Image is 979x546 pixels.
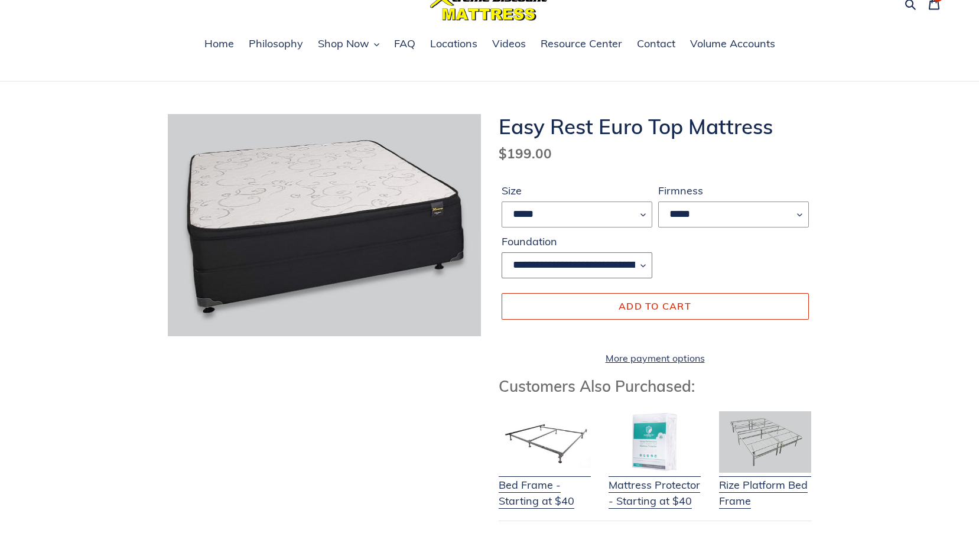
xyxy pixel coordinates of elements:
span: Philosophy [249,37,303,51]
button: Shop Now [312,35,385,53]
a: Locations [424,35,483,53]
button: Add to cart [502,293,809,319]
a: Home [199,35,240,53]
h3: Customers Also Purchased: [499,377,812,395]
a: Resource Center [535,35,628,53]
a: Contact [631,35,681,53]
span: Resource Center [541,37,622,51]
img: Bed Frame [499,411,591,473]
a: Volume Accounts [684,35,781,53]
span: Locations [430,37,477,51]
img: Mattress Protector [609,411,701,473]
span: Home [204,37,234,51]
span: Shop Now [318,37,369,51]
a: Philosophy [243,35,309,53]
label: Size [502,183,652,199]
span: FAQ [394,37,415,51]
span: Videos [492,37,526,51]
span: $199.00 [499,145,552,162]
label: Firmness [658,183,809,199]
label: Foundation [502,233,652,249]
img: Adjustable Base [719,411,811,473]
a: FAQ [388,35,421,53]
a: Mattress Protector - Starting at $40 [609,462,701,509]
span: Contact [637,37,675,51]
span: Volume Accounts [690,37,775,51]
span: Add to cart [619,300,691,312]
a: More payment options [502,351,809,365]
h1: Easy Rest Euro Top Mattress [499,114,812,139]
a: Videos [486,35,532,53]
a: Bed Frame - Starting at $40 [499,462,591,509]
a: Rize Platform Bed Frame [719,462,811,509]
